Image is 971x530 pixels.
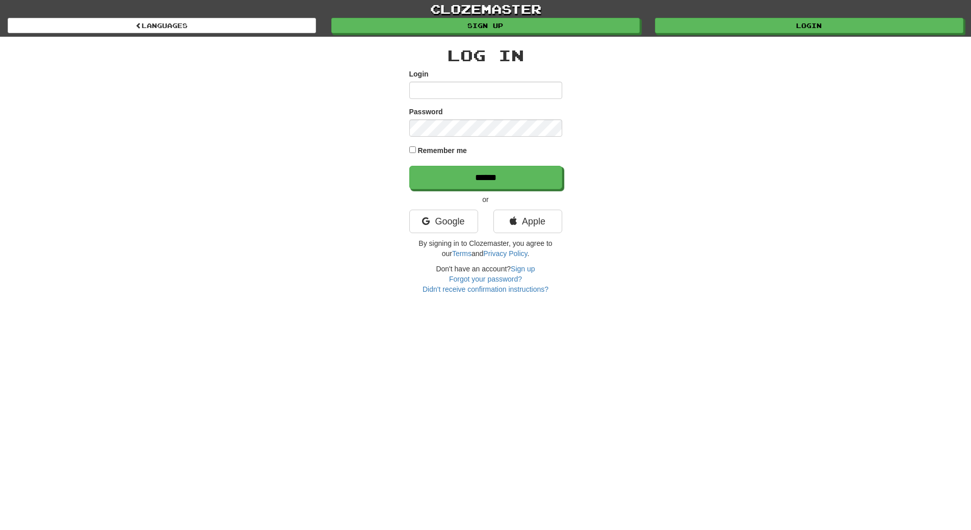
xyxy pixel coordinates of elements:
a: Forgot your password? [449,275,522,283]
label: Remember me [417,145,467,156]
h2: Log In [409,47,562,64]
a: Privacy Policy [483,249,527,258]
a: Login [655,18,963,33]
a: Terms [452,249,471,258]
p: or [409,194,562,205]
a: Sign up [511,265,535,273]
a: Sign up [331,18,640,33]
a: Google [409,210,478,233]
label: Password [409,107,443,117]
div: Don't have an account? [409,264,562,294]
a: Languages [8,18,316,33]
label: Login [409,69,429,79]
p: By signing in to Clozemaster, you agree to our and . [409,238,562,259]
a: Didn't receive confirmation instructions? [423,285,548,293]
a: Apple [493,210,562,233]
